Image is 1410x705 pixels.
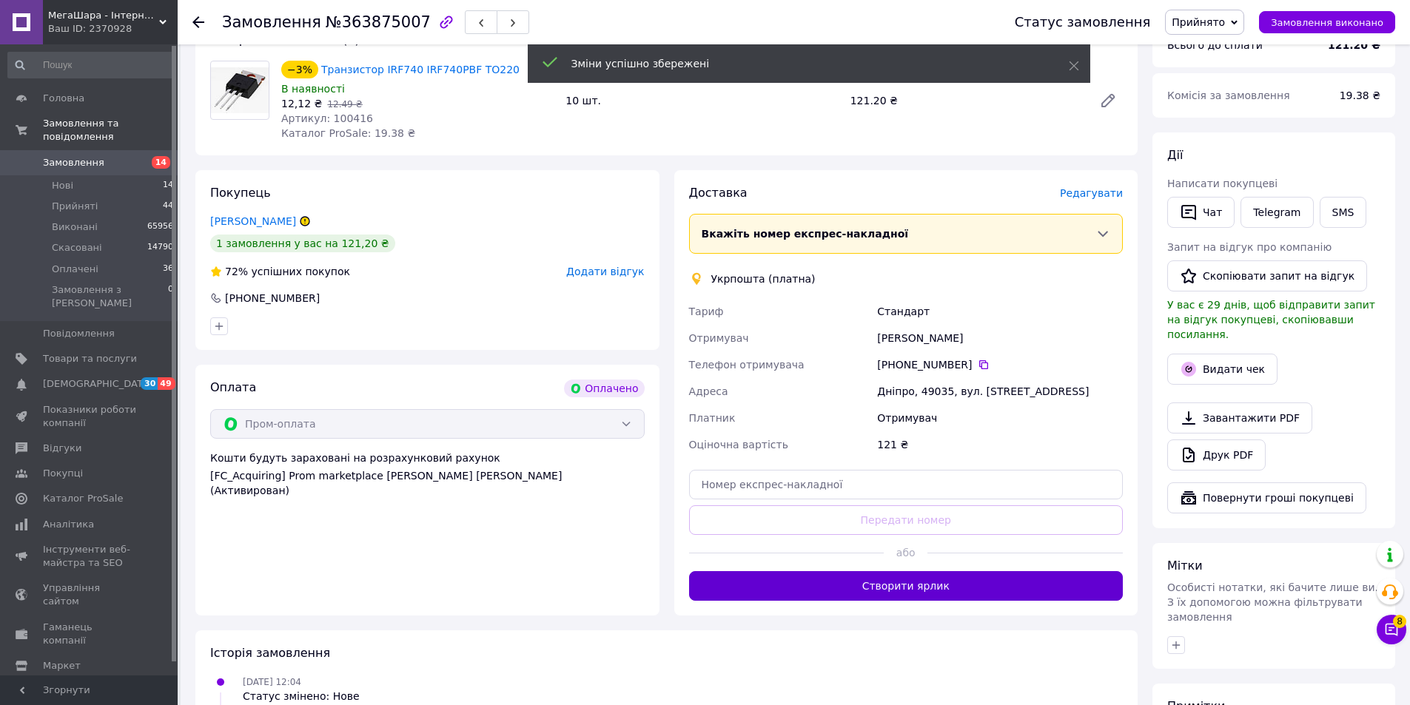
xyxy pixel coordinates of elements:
span: 19.38 ₴ [1340,90,1380,101]
span: Інструменти веб-майстра та SEO [43,543,137,570]
button: Замовлення виконано [1259,11,1395,33]
span: Замовлення [222,13,321,31]
span: Доставка [689,186,748,200]
button: Скопіювати запит на відгук [1167,260,1367,291]
a: [PERSON_NAME] [210,215,296,227]
span: Замовлення та повідомлення [43,117,178,144]
div: Повернутися назад [192,15,204,30]
span: 44 [163,200,173,213]
span: Товари та послуги [43,352,137,365]
div: [PHONE_NUMBER] [877,357,1123,372]
div: 121.20 ₴ [845,90,1087,111]
img: Транзистор IRF740 IRF740PBF TO220 [211,67,269,113]
span: 12.49 ₴ [327,99,362,109]
span: Замовлення з [PERSON_NAME] [52,283,168,310]
div: −3% [281,61,318,78]
span: Особисті нотатки, які бачите лише ви. З їх допомогою можна фільтрувати замовлення [1167,581,1378,623]
div: [PERSON_NAME] [874,325,1126,351]
div: успішних покупок [210,264,350,279]
div: Стандарт [874,298,1126,325]
span: Управління сайтом [43,581,137,608]
span: Тариф [689,306,724,317]
div: Укрпошта (платна) [708,271,819,286]
span: №363875007 [326,13,431,31]
span: Каталог ProSale [43,492,123,505]
a: Завантажити PDF [1167,402,1312,434]
span: Виконані [52,220,98,234]
div: Статус замовлення [1015,15,1151,30]
input: Номер експрес-накладної [689,470,1124,499]
span: Прийнято [1172,16,1225,28]
a: Друк PDF [1167,439,1266,470]
button: Чат з покупцем8 [1377,615,1406,644]
span: Комісія за замовлення [1167,90,1290,101]
b: 121.20 ₴ [1328,39,1380,51]
a: Транзистор IRF740 IRF740PBF TO220 [321,64,520,75]
div: Отримувач [874,405,1126,431]
span: Прийняті [52,200,98,213]
div: Ваш ID: 2370928 [48,22,178,36]
div: 121 ₴ [874,431,1126,458]
span: В наявності [281,83,345,95]
span: [DEMOGRAPHIC_DATA] [43,377,152,391]
span: Телефон отримувача [689,359,805,371]
div: 10 шт. [560,90,844,111]
span: Повідомлення [43,327,115,340]
span: [DATE] 12:04 [243,677,301,687]
span: Замовлення виконано [1271,17,1383,28]
div: Кошти будуть зараховані на розрахунковий рахунок [210,451,645,498]
span: 65956 [147,220,173,234]
button: Чат [1167,197,1235,228]
span: Показники роботи компанії [43,403,137,430]
span: Відгуки [43,442,81,455]
span: або [884,545,927,560]
span: 8 [1393,615,1406,628]
div: Статус змінено: Нове [243,689,360,704]
span: Отримувач [689,332,749,344]
div: 1 замовлення у вас на 121,20 ₴ [210,235,395,252]
span: Мітки [1167,559,1203,573]
span: Артикул: 100416 [281,112,373,124]
a: Редагувати [1093,86,1123,115]
div: Дніпро, 49035, вул. [STREET_ADDRESS] [874,378,1126,405]
button: Видати чек [1167,354,1278,385]
span: Оплата [210,380,256,394]
span: 72% [225,266,248,277]
span: У вас є 29 днів, щоб відправити запит на відгук покупцеві, скопіювавши посилання. [1167,299,1375,340]
span: Платник [689,412,736,424]
div: [PHONE_NUMBER] [224,291,321,306]
div: [FC_Acquiring] Prom marketplace [PERSON_NAME] [PERSON_NAME] (Активирован) [210,468,645,498]
span: Замовлення [43,156,104,169]
span: Гаманець компанії [43,621,137,647]
span: 30 [141,377,158,390]
span: Маркет [43,659,81,672]
div: Оплачено [564,380,644,397]
span: Запит на відгук про компанію [1167,241,1332,253]
span: 36 [163,263,173,276]
span: 14 [163,179,173,192]
span: Дії [1167,148,1183,162]
span: 12,12 ₴ [281,98,322,109]
span: Оплачені [52,263,98,276]
span: Редагувати [1060,187,1123,199]
span: 14 [152,156,170,169]
span: Додати відгук [566,266,644,277]
span: Товари в замовленні (1) [210,33,360,47]
span: Аналітика [43,518,94,531]
span: Скасовані [52,241,102,254]
span: Каталог ProSale: 19.38 ₴ [281,127,415,139]
span: 14790 [147,241,173,254]
button: Повернути гроші покупцеві [1167,482,1366,513]
a: Telegram [1241,197,1313,228]
div: Зміни успішно збережені [571,56,1032,71]
span: МегаШара - Інтернет-магазин [48,9,159,22]
span: Нові [52,179,73,192]
span: Оціночна вартість [689,439,788,451]
span: Всього до сплати [1167,39,1263,51]
input: Пошук [7,52,175,78]
button: SMS [1320,197,1367,228]
span: Покупець [210,186,271,200]
span: Головна [43,92,84,105]
span: Адреса [689,385,728,397]
span: 0 [168,283,173,310]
